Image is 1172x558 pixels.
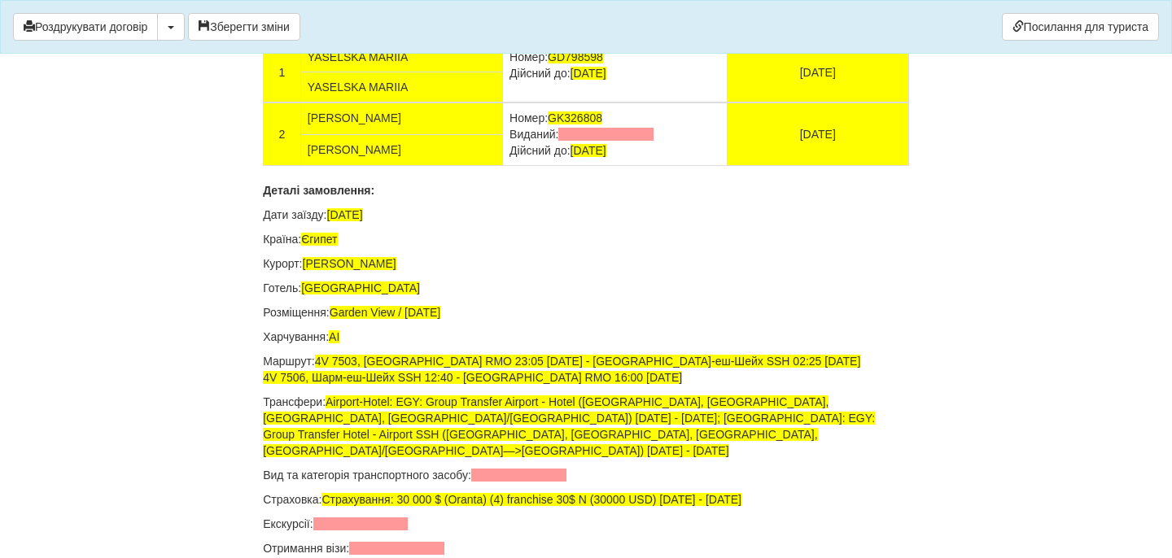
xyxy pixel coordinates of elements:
p: Курорт: [263,255,909,272]
p: Вид та категорія транспортного засобу: [263,467,909,483]
span: [DATE] [327,208,363,221]
p: Харчування: [263,329,909,345]
span: [DATE] [571,144,606,157]
p: Розміщення: [263,304,909,320]
p: Страховка: [263,491,909,508]
td: 1 [264,41,301,102]
p: Екскурсії: [263,516,909,532]
p: Дати заїзду: [263,207,909,223]
td: Номер: Виданий: Дійсний до: [503,102,728,166]
td: Номер: Дійсний до: [503,41,728,102]
span: Airport-Hotel: EGY: Group Transfer Airport - Hotel ([GEOGRAPHIC_DATA], [GEOGRAPHIC_DATA], [GEOGRA... [263,395,875,457]
td: [PERSON_NAME] [300,102,502,134]
span: [GEOGRAPHIC_DATA] [301,281,420,294]
td: 2 [264,102,301,166]
span: 4V 7503, [GEOGRAPHIC_DATA] RMO 23:05 [DATE] - [GEOGRAPHIC_DATA]-еш-Шейх SSH 02:25 [DATE] 4V 7506,... [263,355,860,384]
p: Маршрут: [263,353,909,386]
button: Роздрукувати договір [13,13,158,41]
p: Готель: [263,280,909,296]
span: Єгипет [301,233,337,246]
a: Посилання для туриста [1002,13,1159,41]
td: [PERSON_NAME] [300,134,502,166]
span: [DATE] [571,67,606,80]
p: Отримання візи: [263,540,909,556]
span: Garden View / [DATE] [330,306,440,319]
td: YASELSKA MARIIA [300,41,502,72]
b: Деталі замовлення: [263,184,374,197]
span: [PERSON_NAME] [303,257,396,270]
td: [DATE] [727,102,908,166]
span: GD798598 [548,50,603,63]
span: AI [329,330,339,343]
p: Трансфери: [263,394,909,459]
td: [DATE] [727,41,908,102]
p: Країна: [263,231,909,247]
span: Страхування: 30 000 $ (Oranta) (4) franchise 30$ N (30000 USD) [DATE] - [DATE] [321,493,741,506]
span: GK326808 [548,111,602,124]
td: YASELSKA MARIIA [300,72,502,103]
button: Зберегти зміни [188,13,300,41]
